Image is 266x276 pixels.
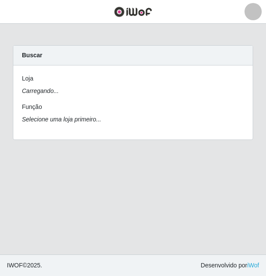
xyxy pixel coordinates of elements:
[201,261,259,270] span: Desenvolvido por
[22,102,42,112] label: Função
[7,261,42,270] span: © 2025 .
[7,262,23,269] span: IWOF
[22,52,42,59] strong: Buscar
[22,116,101,123] i: Selecione uma loja primeiro...
[247,262,259,269] a: iWof
[22,87,59,94] i: Carregando...
[114,6,152,17] img: CoreUI Logo
[22,74,33,83] label: Loja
